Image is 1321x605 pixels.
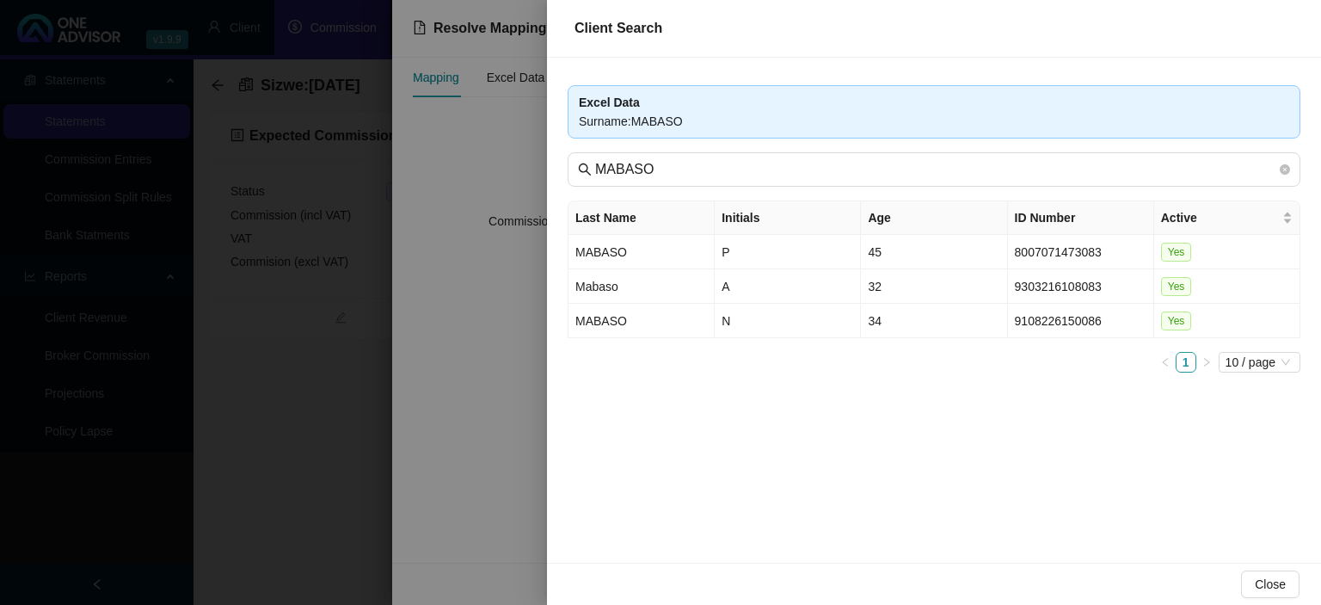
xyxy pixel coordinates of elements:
[1008,269,1154,304] td: 9303216108083
[1154,201,1300,235] th: Active
[568,235,715,269] td: MABASO
[1176,352,1196,373] li: 1
[1196,352,1217,373] li: Next Page
[574,21,662,35] span: Client Search
[1008,201,1154,235] th: ID Number
[1161,243,1192,262] span: Yes
[1219,352,1300,373] div: Page Size
[568,201,715,235] th: Last Name
[1161,277,1192,296] span: Yes
[1155,352,1176,373] button: left
[715,304,861,338] td: N
[715,235,861,269] td: P
[1201,357,1212,367] span: right
[868,314,882,328] span: 34
[1161,312,1192,330] span: Yes
[1196,352,1217,373] button: right
[579,112,1289,131] div: Surname : MABASO
[1155,352,1176,373] li: Previous Page
[868,245,882,259] span: 45
[1008,304,1154,338] td: 9108226150086
[1161,208,1279,227] span: Active
[868,280,882,293] span: 32
[595,159,1276,180] input: Last Name
[1177,353,1195,372] a: 1
[578,163,592,176] span: search
[1255,575,1286,594] span: Close
[1241,571,1299,598] button: Close
[579,96,640,109] b: Excel Data
[1226,353,1293,372] span: 10 / page
[568,269,715,304] td: Mabaso
[715,269,861,304] td: A
[715,201,861,235] th: Initials
[1280,164,1290,175] span: close-circle
[1160,357,1170,367] span: left
[568,304,715,338] td: MABASO
[1008,235,1154,269] td: 8007071473083
[1280,162,1290,177] span: close-circle
[861,201,1007,235] th: Age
